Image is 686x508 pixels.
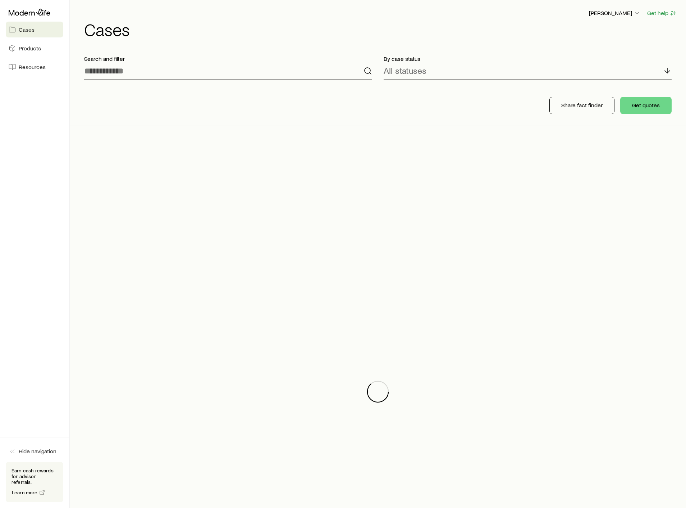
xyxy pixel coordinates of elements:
a: Products [6,40,63,56]
button: Get help [647,9,677,17]
span: Learn more [12,490,38,495]
div: Earn cash rewards for advisor referrals.Learn more [6,462,63,502]
a: Cases [6,22,63,37]
button: Get quotes [620,97,672,114]
button: [PERSON_NAME] [589,9,641,18]
span: Hide navigation [19,448,56,455]
span: Resources [19,63,46,71]
button: Share fact finder [549,97,614,114]
p: [PERSON_NAME] [589,9,641,17]
p: By case status [384,55,672,62]
button: Hide navigation [6,443,63,459]
p: All statuses [384,66,426,76]
a: Resources [6,59,63,75]
span: Products [19,45,41,52]
h1: Cases [84,21,677,38]
span: Cases [19,26,35,33]
p: Earn cash rewards for advisor referrals. [12,468,58,485]
p: Search and filter [84,55,372,62]
p: Share fact finder [561,102,603,109]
